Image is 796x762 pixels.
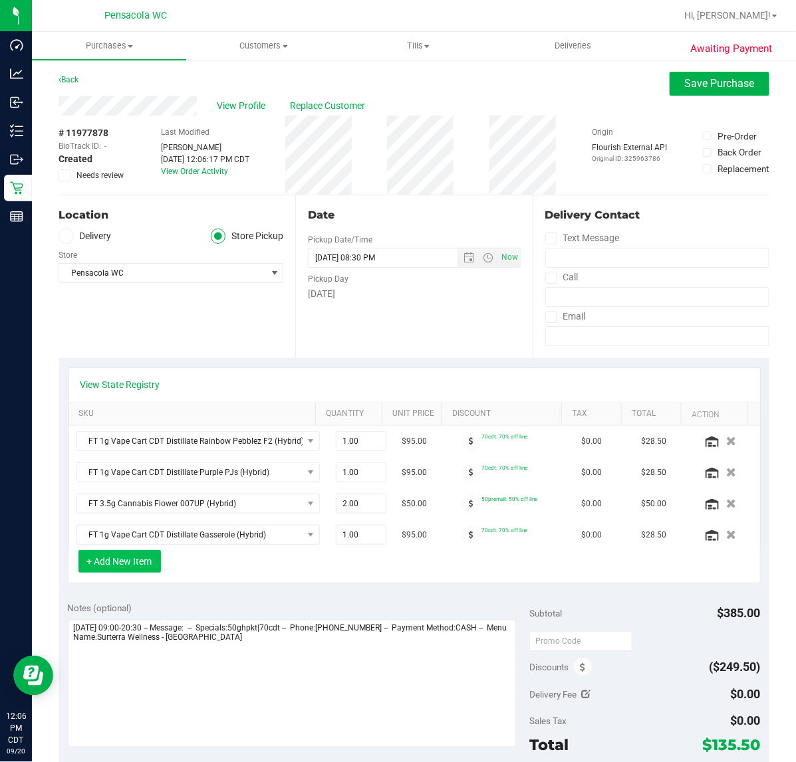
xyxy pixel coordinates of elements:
span: $50.00 [402,498,428,510]
input: 2.00 [336,494,386,513]
a: SKU [78,409,310,419]
button: + Add New Item [78,550,161,573]
span: Pensacola WC [104,10,167,21]
span: Open the date view [458,252,480,263]
span: Purchases [32,40,186,52]
div: Replacement [718,162,769,175]
span: $0.00 [582,529,602,541]
a: Discount [452,409,556,419]
input: 1.00 [336,463,386,482]
span: $0.00 [582,498,602,510]
a: Total [632,409,676,419]
input: Format: (999) 999-9999 [545,287,769,307]
span: NO DATA FOUND [76,431,320,451]
div: Date [308,207,520,223]
label: Call [545,268,579,287]
span: Discounts [529,655,569,679]
p: 12:06 PM CDT [6,710,26,746]
div: Location [59,207,283,223]
span: Notes (optional) [68,603,132,613]
inline-svg: Reports [10,210,23,223]
span: FT 1g Vape Cart CDT Distillate Gasserole (Hybrid) [77,525,303,544]
span: FT 1g Vape Cart CDT Distillate Purple PJs (Hybrid) [77,463,303,482]
span: Created [59,152,92,166]
span: $0.00 [582,466,602,479]
label: Email [545,307,586,326]
span: $95.00 [402,435,428,448]
span: Tills [342,40,495,52]
span: Replace Customer [290,99,370,113]
a: Quantity [326,409,376,419]
div: [DATE] [308,287,520,301]
input: 1.00 [336,432,386,450]
span: Open the time view [477,252,499,263]
span: Total [529,735,569,754]
p: Original ID: 325963786 [592,153,667,163]
span: 70cdt: 70% off line [482,433,528,440]
span: $50.00 [642,498,667,510]
span: FT 3.5g Cannabis Flower 007UP (Hybrid) [77,494,303,513]
input: Promo Code [529,631,632,651]
a: Customers [186,32,340,60]
span: ($249.50) [710,660,761,674]
span: BioTrack ID: [59,140,101,152]
div: Pre-Order [718,130,757,143]
span: Customers [187,40,340,52]
span: 70cdt: 70% off line [482,527,528,533]
label: Store Pickup [211,229,284,244]
label: Pickup Day [308,273,348,285]
a: Tax [572,409,616,419]
span: $385.00 [718,606,761,620]
span: Needs review [76,169,124,181]
span: # 11977878 [59,126,108,140]
span: $0.00 [582,435,602,448]
span: $28.50 [642,466,667,479]
span: Awaiting Payment [690,41,772,56]
label: Last Modified [161,126,209,138]
input: Format: (999) 999-9999 [545,248,769,268]
div: Back Order [718,145,761,159]
div: [DATE] 12:06:17 PM CDT [161,153,249,165]
inline-svg: Dashboard [10,39,23,52]
input: 1.00 [336,525,386,544]
span: Deliveries [537,40,609,52]
inline-svg: Inbound [10,96,23,109]
span: $0.00 [731,714,761,727]
span: 70cdt: 70% off line [482,464,528,471]
inline-svg: Analytics [10,67,23,80]
label: Text Message [545,229,620,248]
span: select [266,264,283,282]
a: Deliveries [495,32,650,60]
span: NO DATA FOUND [76,494,320,514]
span: FT 1g Vape Cart CDT Distillate Rainbow Pebblez F2 (Hybrid) [77,432,303,450]
a: View Order Activity [161,167,228,176]
a: Unit Price [392,409,436,419]
span: $95.00 [402,466,428,479]
label: Origin [592,126,613,138]
a: Purchases [32,32,186,60]
label: Pickup Date/Time [308,234,372,246]
th: Action [681,403,747,427]
span: NO DATA FOUND [76,462,320,482]
span: Sales Tax [529,715,567,726]
span: - [104,140,106,152]
span: $28.50 [642,435,667,448]
span: NO DATA FOUND [76,525,320,545]
label: Delivery [59,229,112,244]
span: Pensacola WC [59,264,266,282]
span: Hi, [PERSON_NAME]! [684,10,771,21]
a: Tills [341,32,495,60]
span: $95.00 [402,529,428,541]
inline-svg: Outbound [10,153,23,166]
span: Save Purchase [685,77,755,90]
inline-svg: Inventory [10,124,23,138]
div: Flourish External API [592,142,667,163]
i: Edit Delivery Fee [582,690,591,699]
iframe: Resource center [13,656,53,696]
div: Delivery Contact [545,207,769,223]
label: Store [59,249,77,261]
span: $0.00 [731,687,761,701]
a: Back [59,75,78,84]
button: Save Purchase [670,72,769,96]
span: View Profile [217,99,270,113]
